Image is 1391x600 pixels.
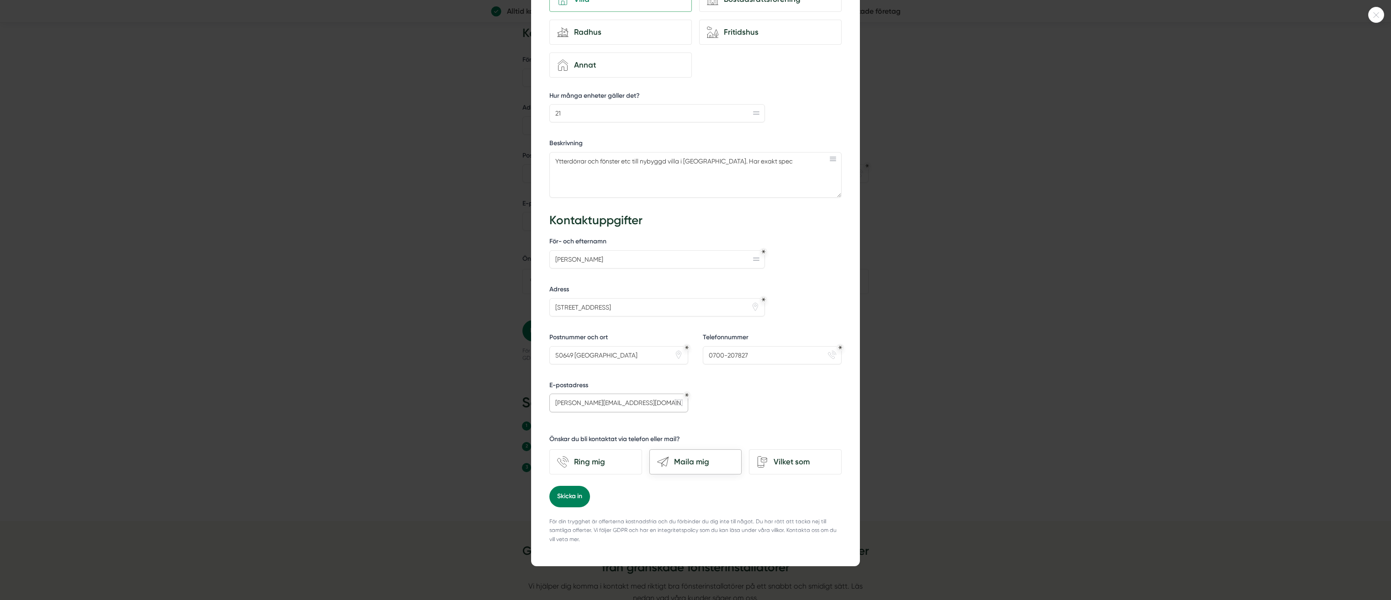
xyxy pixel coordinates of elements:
label: E-postadress [549,381,688,392]
div: Obligatoriskt [685,346,689,349]
button: Skicka in [549,486,590,507]
label: Postnummer och ort [549,333,688,344]
div: Obligatoriskt [838,346,842,349]
p: För din trygghet är offerterna kostnadsfria och du förbinder du dig inte till något. Du har rätt ... [549,517,842,544]
div: Obligatoriskt [762,298,765,301]
div: Obligatoriskt [762,250,765,253]
div: Obligatoriskt [685,393,689,397]
h5: Önskar du bli kontaktat via telefon eller mail? [549,435,680,446]
h3: Kontaktuppgifter [549,212,842,229]
label: Hur många enheter gäller det? [549,91,765,103]
label: För- och efternamn [549,237,765,248]
label: Adress [549,285,765,296]
label: Beskrivning [549,139,842,150]
label: Telefonnummer [703,333,842,344]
